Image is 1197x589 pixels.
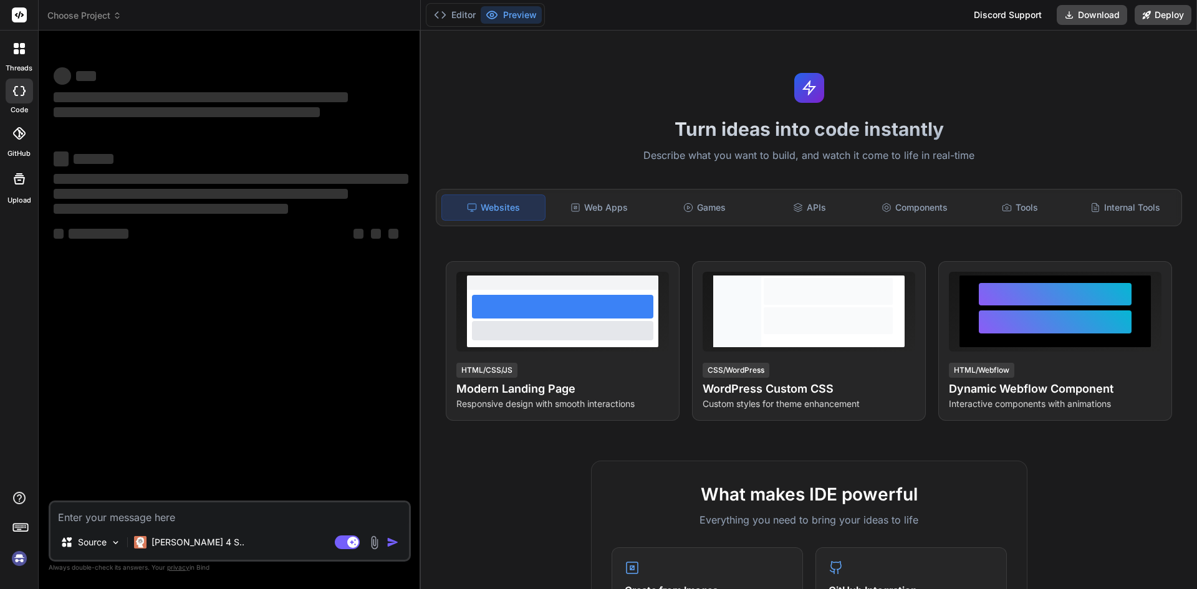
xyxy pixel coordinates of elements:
[612,512,1007,527] p: Everything you need to bring your ideas to life
[54,174,408,184] span: ‌
[387,536,399,548] img: icon
[612,481,1007,507] h2: What makes IDE powerful
[76,71,96,81] span: ‌
[949,380,1161,398] h4: Dynamic Webflow Component
[966,5,1049,25] div: Discord Support
[1074,194,1176,221] div: Internal Tools
[151,536,244,548] p: [PERSON_NAME] 4 S..
[949,363,1014,378] div: HTML/Webflow
[441,194,546,221] div: Websites
[456,363,517,378] div: HTML/CSS/JS
[6,63,32,74] label: threads
[134,536,147,548] img: Claude 4 Sonnet
[78,536,107,548] p: Source
[481,6,542,24] button: Preview
[11,105,28,115] label: code
[371,229,381,239] span: ‌
[54,204,288,214] span: ‌
[703,363,769,378] div: CSS/WordPress
[388,229,398,239] span: ‌
[49,562,411,573] p: Always double-check its answers. Your in Bind
[7,148,31,159] label: GitHub
[167,563,190,571] span: privacy
[69,229,128,239] span: ‌
[653,194,756,221] div: Games
[7,195,31,206] label: Upload
[949,398,1161,410] p: Interactive components with animations
[54,229,64,239] span: ‌
[54,151,69,166] span: ‌
[428,148,1190,164] p: Describe what you want to build, and watch it come to life in real-time
[54,107,320,117] span: ‌
[703,380,915,398] h4: WordPress Custom CSS
[1057,5,1127,25] button: Download
[9,548,30,569] img: signin
[428,118,1190,140] h1: Turn ideas into code instantly
[969,194,1072,221] div: Tools
[863,194,966,221] div: Components
[54,67,71,85] span: ‌
[456,398,669,410] p: Responsive design with smooth interactions
[429,6,481,24] button: Editor
[54,189,348,199] span: ‌
[548,194,651,221] div: Web Apps
[456,380,669,398] h4: Modern Landing Page
[54,92,348,102] span: ‌
[110,537,121,548] img: Pick Models
[353,229,363,239] span: ‌
[758,194,861,221] div: APIs
[74,154,113,164] span: ‌
[1135,5,1191,25] button: Deploy
[367,535,382,550] img: attachment
[703,398,915,410] p: Custom styles for theme enhancement
[47,9,122,22] span: Choose Project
